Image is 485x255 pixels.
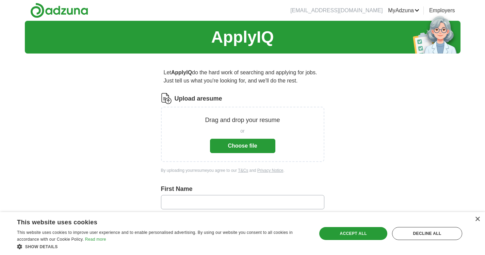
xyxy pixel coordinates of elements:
div: Accept all [319,227,387,240]
span: or [240,127,244,135]
a: MyAdzuna [388,6,419,15]
p: Let do the hard work of searching and applying for jobs. Just tell us what you're looking for, an... [161,66,324,88]
img: Adzuna logo [30,3,88,18]
label: First Name [161,184,324,194]
a: Employers [429,6,455,15]
img: CV Icon [161,93,172,104]
p: Drag and drop your resume [205,116,280,125]
li: [EMAIL_ADDRESS][DOMAIN_NAME] [290,6,383,15]
div: By uploading your resume you agree to our and . [161,167,324,174]
label: Upload a resume [175,94,222,103]
div: Decline all [392,227,462,240]
span: Show details [25,244,58,249]
a: T&Cs [238,168,248,173]
div: Show details [17,243,308,250]
h1: ApplyIQ [211,25,274,49]
div: Close [475,217,480,222]
strong: ApplyIQ [171,70,192,75]
a: Privacy Notice [257,168,284,173]
div: This website uses cookies [17,216,291,226]
a: Read more, opens a new window [85,237,106,242]
button: Choose file [210,139,275,153]
span: This website uses cookies to improve user experience and to enable personalised advertising. By u... [17,230,293,242]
